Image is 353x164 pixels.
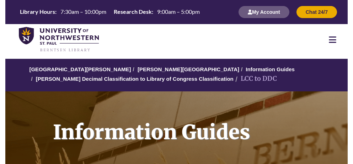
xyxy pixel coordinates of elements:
[17,8,58,16] th: Library Hours:
[296,6,337,18] button: Chat 24/7
[36,76,234,82] a: [PERSON_NAME] Decimal Classification to Library of Congress Classification
[234,74,277,84] li: LCC to DDC
[19,27,99,52] img: UNWSP Library Logo
[239,9,289,15] a: My Account
[157,8,200,15] span: 9:00am – 5:00pm
[111,8,154,16] th: Research Desk:
[60,8,106,15] span: 7:30am – 10:00pm
[17,8,203,16] a: Hours Today
[239,6,289,18] button: My Account
[246,66,295,72] a: Information Guides
[29,66,131,72] a: [GEOGRAPHIC_DATA][PERSON_NAME]
[45,91,348,156] h1: Information Guides
[138,66,239,72] a: [PERSON_NAME][GEOGRAPHIC_DATA]
[296,9,337,15] a: Chat 24/7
